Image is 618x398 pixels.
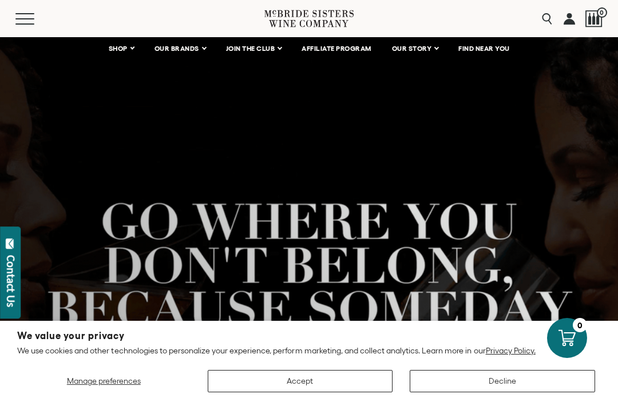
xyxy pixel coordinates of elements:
[392,45,432,53] span: OUR STORY
[226,45,275,53] span: JOIN THE CLUB
[385,37,446,60] a: OUR STORY
[573,318,587,332] div: 0
[154,45,199,53] span: OUR BRANDS
[458,45,510,53] span: FIND NEAR YOU
[410,370,595,392] button: Decline
[147,37,213,60] a: OUR BRANDS
[109,45,128,53] span: SHOP
[5,255,17,307] div: Contact Us
[17,345,601,356] p: We use cookies and other technologies to personalize your experience, perform marketing, and coll...
[67,376,141,385] span: Manage preferences
[486,346,536,355] a: Privacy Policy.
[208,370,393,392] button: Accept
[15,13,57,25] button: Mobile Menu Trigger
[219,37,289,60] a: JOIN THE CLUB
[17,331,601,341] h2: We value your privacy
[302,45,371,53] span: AFFILIATE PROGRAM
[101,37,141,60] a: SHOP
[17,370,191,392] button: Manage preferences
[294,37,379,60] a: AFFILIATE PROGRAM
[597,7,607,18] span: 0
[451,37,517,60] a: FIND NEAR YOU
